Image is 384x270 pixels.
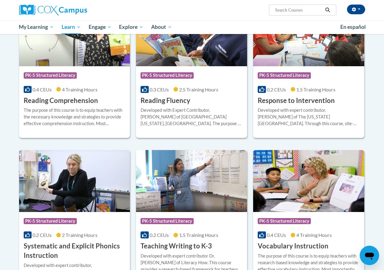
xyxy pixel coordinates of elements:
[258,241,328,251] h3: Vocabulary Instruction
[141,241,212,251] h3: Teaching Writing to K-3
[62,23,81,31] span: Learn
[296,87,335,92] span: 1.5 Training Hours
[85,20,115,34] a: Engage
[253,150,364,212] img: Course Logo
[267,232,286,238] span: 0.4 CEUs
[136,4,247,66] img: Course Logo
[15,20,370,34] div: Main menu
[347,5,365,14] button: Account Settings
[24,72,77,78] span: PK-5 Structured Literacy
[258,96,335,105] h3: Response to Intervention
[258,218,311,224] span: PK-5 Structured Literacy
[147,20,176,34] a: About
[136,150,247,212] img: Course Logo
[336,21,370,33] a: En español
[267,87,286,92] span: 0.2 CEUs
[179,232,218,238] span: 1.5 Training Hours
[141,96,190,105] h3: Reading Fluency
[340,24,366,30] span: En español
[24,107,126,127] div: The purpose of this course is to equip teachers with the necessary knowledge and strategies to pr...
[150,87,169,92] span: 0.3 CEUs
[296,232,332,238] span: 4 Training Hours
[24,96,98,105] h3: Reading Comprehension
[19,5,128,15] a: Cox Campus
[15,20,58,34] a: My Learning
[253,4,364,138] a: Course LogoPK-5 Structured Literacy0.2 CEUs1.5 Training Hours Response to InterventionDeveloped w...
[274,6,323,14] input: Search Courses
[19,4,130,66] img: Course Logo
[179,87,218,92] span: 2.5 Training Hours
[115,20,147,34] a: Explore
[62,87,97,92] span: 4 Training Hours
[24,241,126,260] h3: Systematic and Explicit Phonics Instruction
[151,23,172,31] span: About
[119,23,143,31] span: Explore
[19,4,130,138] a: Course LogoPK-5 Structured Literacy0.4 CEUs4 Training Hours Reading ComprehensionThe purpose of t...
[19,23,54,31] span: My Learning
[89,23,111,31] span: Engage
[62,232,97,238] span: 2 Training Hours
[58,20,85,34] a: Learn
[258,72,311,78] span: PK-5 Structured Literacy
[19,150,130,212] img: Course Logo
[32,87,52,92] span: 0.4 CEUs
[141,107,243,127] div: Developed with Expert Contributor, [PERSON_NAME] of [GEOGRAPHIC_DATA][US_STATE], [GEOGRAPHIC_DATA...
[360,246,379,265] iframe: Button to launch messaging window
[150,232,169,238] span: 0.2 CEUs
[141,218,194,224] span: PK-5 Structured Literacy
[253,4,364,66] img: Course Logo
[323,6,332,14] button: Search
[24,218,77,224] span: PK-5 Structured Literacy
[141,72,194,78] span: PK-5 Structured Literacy
[258,107,360,127] div: Developed with expert contributor, [PERSON_NAME] of The [US_STATE][GEOGRAPHIC_DATA]. Through this...
[136,4,247,138] a: Course LogoPK-5 Structured Literacy0.3 CEUs2.5 Training Hours Reading FluencyDeveloped with Exper...
[32,232,52,238] span: 0.2 CEUs
[19,5,87,15] img: Cox Campus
